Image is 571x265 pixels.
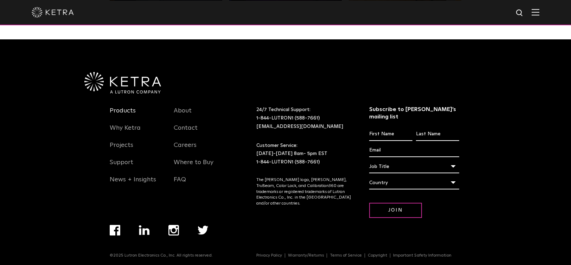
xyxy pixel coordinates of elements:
[174,176,186,192] a: FAQ
[285,253,327,258] a: Warranty/Returns
[110,176,156,192] a: News + Insights
[174,159,213,175] a: Where to Buy
[110,106,163,192] div: Navigation Menu
[110,225,227,253] div: Navigation Menu
[110,225,120,235] img: facebook
[416,128,459,141] input: Last Name
[174,106,227,192] div: Navigation Menu
[369,106,460,121] h3: Subscribe to [PERSON_NAME]’s mailing list
[174,107,192,123] a: About
[369,160,460,173] div: Job Title
[327,253,365,258] a: Terms of Service
[110,124,141,140] a: Why Ketra
[174,141,197,157] a: Careers
[174,124,198,140] a: Contact
[256,160,320,164] a: 1-844-LUTRON1 (588-7661)
[369,128,412,141] input: First Name
[84,72,161,94] img: Ketra-aLutronCo_White_RGB
[390,253,454,258] a: Important Safety Information
[110,159,133,175] a: Support
[168,225,179,235] img: instagram
[110,107,136,123] a: Products
[369,176,460,189] div: Country
[110,253,213,258] p: ©2025 Lutron Electronics Co., Inc. All rights reserved.
[256,142,352,167] p: Customer Service: [DATE]-[DATE] 8am- 5pm EST
[256,124,343,129] a: [EMAIL_ADDRESS][DOMAIN_NAME]
[256,106,352,131] p: 24/7 Technical Support:
[532,9,539,15] img: Hamburger%20Nav.svg
[256,116,320,121] a: 1-844-LUTRON1 (588-7661)
[139,225,150,235] img: linkedin
[198,226,208,235] img: twitter
[254,253,285,258] a: Privacy Policy
[32,7,74,18] img: ketra-logo-2019-white
[369,203,422,218] input: Join
[515,9,524,18] img: search icon
[256,177,352,207] p: The [PERSON_NAME] logo, [PERSON_NAME], TruBeam, Color Lock, and Calibration360 are trademarks or ...
[256,253,461,258] div: Navigation Menu
[365,253,390,258] a: Copyright
[369,144,460,157] input: Email
[110,141,133,157] a: Projects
